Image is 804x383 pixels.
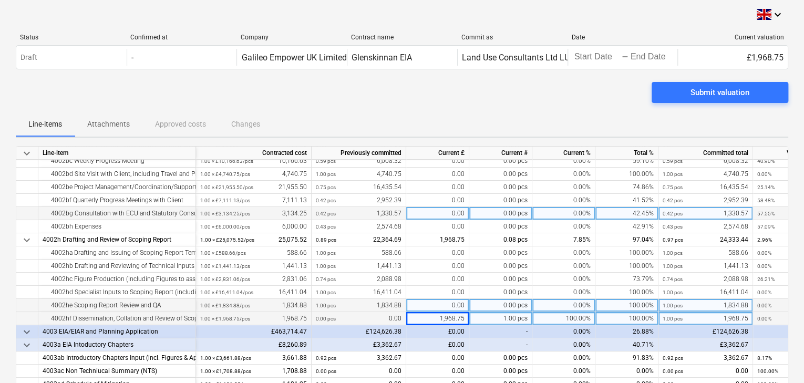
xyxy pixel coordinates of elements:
[663,250,683,256] small: 1.00 pcs
[406,338,469,351] div: £0.00
[663,168,748,181] div: 4,740.75
[532,312,595,325] div: 100.00%
[663,233,748,246] div: 24,333.44
[316,299,401,312] div: 1,834.88
[131,53,133,63] div: -
[200,365,307,378] div: 1,708.88
[757,263,771,269] small: 0.00%
[628,50,678,65] input: End Date
[200,276,250,282] small: 1.00 × £2,831.06 / pcs
[200,154,307,168] div: 10,166.63
[200,355,251,361] small: 1.00 × £3,661.88 / pcs
[663,299,748,312] div: 1,834.88
[663,211,683,216] small: 0.42 pcs
[20,326,33,338] span: keyboard_arrow_down
[43,168,191,181] div: 4002bd Site Visit with Client, including Travel and Prep
[658,147,753,160] div: Committed total
[43,299,191,312] div: 4002he Scoping Report Review and QA
[316,263,336,269] small: 1.00 pcs
[663,237,683,243] small: 0.97 pcs
[663,198,683,203] small: 0.42 pcs
[663,260,748,273] div: 1,441.13
[241,53,476,63] div: Galileo Empower UK Limited (previously GGE Scotland Limited)
[663,368,683,374] small: 0.00 pcs
[532,351,595,365] div: 0.00%
[663,246,748,260] div: 588.66
[406,351,469,365] div: 0.00
[469,299,532,312] div: 0.00 pcs
[43,233,191,246] div: 4002h Drafting and Review of Scoping Report
[312,325,406,338] div: £124,626.38
[572,50,622,65] input: Start Date
[316,181,401,194] div: 16,435.54
[200,211,250,216] small: 1.00 × £3,134.25 / pcs
[663,158,683,164] small: 0.59 pcs
[595,312,658,325] div: 100.00%
[663,316,683,322] small: 1.00 pcs
[316,207,401,220] div: 1,330.57
[43,286,191,299] div: 4002hd Specialist Inputs to Scoping Report (including Consultation)
[532,194,595,207] div: 0.00%
[469,154,532,168] div: 0.00 pcs
[28,119,62,130] p: Line-items
[663,181,748,194] div: 16,435.54
[757,355,772,361] small: 8.17%
[690,86,749,99] div: Submit valuation
[757,184,775,190] small: 25.14%
[200,368,251,374] small: 1.00 × £1,708.88 / pcs
[20,234,33,246] span: keyboard_arrow_down
[469,286,532,299] div: 0.00 pcs
[469,312,532,325] div: 1.00 pcs
[20,339,33,351] span: keyboard_arrow_down
[406,233,469,246] div: 1,968.75
[757,316,771,322] small: 0.00%
[316,158,336,164] small: 0.59 pcs
[406,365,469,378] div: 0.00
[200,168,307,181] div: 4,740.75
[682,34,784,41] div: Current valuation
[200,158,253,164] small: 1.00 × £10,166.63 / pcs
[406,181,469,194] div: 0.00
[196,325,312,338] div: £463,714.47
[406,168,469,181] div: 0.00
[43,154,191,168] div: 4002bc Weekly Progress Meeting
[532,154,595,168] div: 0.00%
[532,246,595,260] div: 0.00%
[20,34,122,41] div: Status
[757,237,772,243] small: 2.96%
[43,338,191,351] div: 4003a EIA Intoductory Chapters
[532,299,595,312] div: 0.00%
[241,34,343,41] div: Company
[757,250,771,256] small: 0.00%
[200,286,307,299] div: 16,411.04
[757,171,771,177] small: 0.00%
[532,325,595,338] div: 0.00%
[595,273,658,286] div: 73.79%
[316,246,401,260] div: 588.66
[461,34,563,41] div: Commit as
[316,237,336,243] small: 0.89 pcs
[200,181,307,194] div: 21,955.50
[663,312,748,325] div: 1,968.75
[196,338,312,351] div: £8,260.89
[20,52,37,63] p: Draft
[658,325,753,338] div: £124,626.38
[43,220,191,233] div: 4002bh Expenses
[663,207,748,220] div: 1,330.57
[316,171,336,177] small: 1.00 pcs
[200,316,250,322] small: 1.00 × £1,968.75 / pcs
[663,224,683,230] small: 0.43 pcs
[312,147,406,160] div: Previously committed
[200,220,307,233] div: 6,000.00
[663,263,683,269] small: 1.00 pcs
[200,250,246,256] small: 1.00 × £588.66 / pcs
[406,286,469,299] div: 0.00
[663,303,683,308] small: 1.00 pcs
[406,154,469,168] div: 0.00
[757,303,771,308] small: 0.00%
[200,233,307,246] div: 25,075.52
[406,312,469,325] div: 1,968.75
[406,260,469,273] div: 0.00
[757,289,771,295] small: 0.00%
[663,171,683,177] small: 1.00 pcs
